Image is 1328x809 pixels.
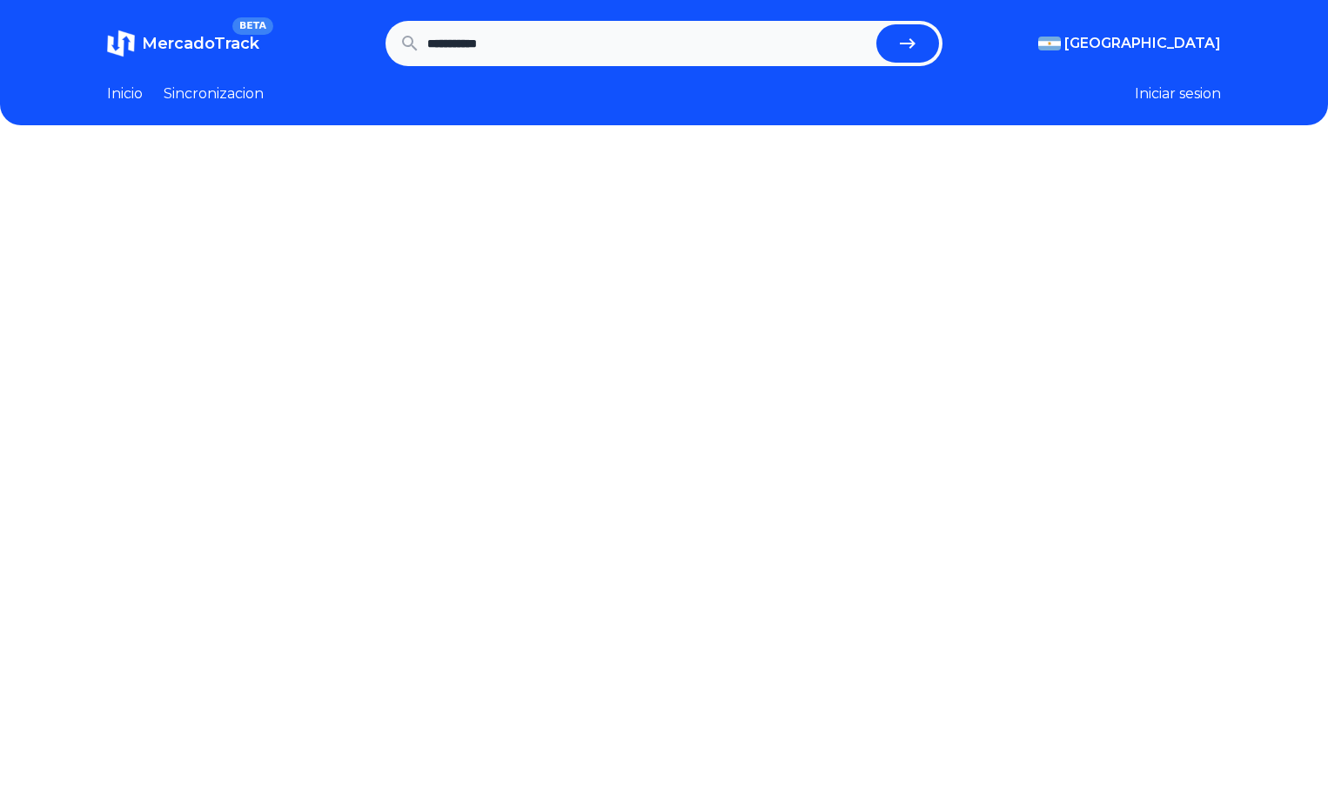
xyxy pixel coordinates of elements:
img: Argentina [1038,37,1061,50]
span: MercadoTrack [142,34,259,53]
span: BETA [232,17,273,35]
a: Sincronizacion [164,84,264,104]
button: Iniciar sesion [1135,84,1221,104]
button: [GEOGRAPHIC_DATA] [1038,33,1221,54]
span: [GEOGRAPHIC_DATA] [1064,33,1221,54]
img: MercadoTrack [107,30,135,57]
a: Inicio [107,84,143,104]
a: MercadoTrackBETA [107,30,259,57]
